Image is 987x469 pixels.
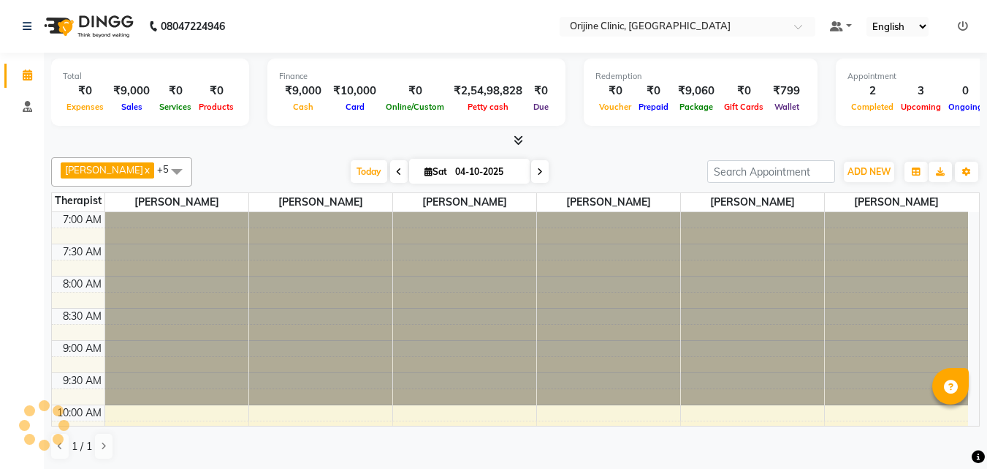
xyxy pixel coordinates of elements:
[342,102,368,112] span: Card
[279,70,554,83] div: Finance
[595,70,806,83] div: Redemption
[897,102,945,112] span: Upcoming
[720,102,767,112] span: Gift Cards
[195,83,237,100] div: ₹0
[60,212,104,228] div: 7:00 AM
[676,102,717,112] span: Package
[635,102,672,112] span: Prepaid
[451,161,524,183] input: 2025-10-04
[448,83,528,100] div: ₹2,54,98,828
[60,309,104,324] div: 8:30 AM
[118,102,146,112] span: Sales
[844,162,894,182] button: ADD NEW
[195,102,237,112] span: Products
[60,341,104,356] div: 9:00 AM
[327,83,382,100] div: ₹10,000
[672,83,720,100] div: ₹9,060
[393,193,536,211] span: [PERSON_NAME]
[52,193,104,209] div: Therapist
[37,6,137,47] img: logo
[65,164,143,176] span: [PERSON_NAME]
[105,193,248,211] span: [PERSON_NAME]
[897,83,945,100] div: 3
[279,83,327,100] div: ₹9,000
[926,410,972,454] iframe: chat widget
[528,83,554,100] div: ₹0
[595,83,635,100] div: ₹0
[635,83,672,100] div: ₹0
[595,102,635,112] span: Voucher
[63,83,107,100] div: ₹0
[54,405,104,421] div: 10:00 AM
[720,83,767,100] div: ₹0
[60,277,104,292] div: 8:00 AM
[945,83,986,100] div: 0
[156,102,195,112] span: Services
[382,102,448,112] span: Online/Custom
[351,160,387,183] span: Today
[847,102,897,112] span: Completed
[847,83,897,100] div: 2
[707,160,835,183] input: Search Appointment
[156,83,195,100] div: ₹0
[289,102,317,112] span: Cash
[72,439,92,454] span: 1 / 1
[157,163,180,175] span: +5
[681,193,824,211] span: [PERSON_NAME]
[464,102,512,112] span: Petty cash
[421,166,451,177] span: Sat
[767,83,806,100] div: ₹799
[945,102,986,112] span: Ongoing
[63,70,237,83] div: Total
[847,166,891,177] span: ADD NEW
[382,83,448,100] div: ₹0
[825,193,969,211] span: [PERSON_NAME]
[771,102,803,112] span: Wallet
[107,83,156,100] div: ₹9,000
[60,244,104,260] div: 7:30 AM
[530,102,552,112] span: Due
[249,193,392,211] span: [PERSON_NAME]
[537,193,680,211] span: [PERSON_NAME]
[60,373,104,389] div: 9:30 AM
[143,164,150,176] a: x
[63,102,107,112] span: Expenses
[161,6,225,47] b: 08047224946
